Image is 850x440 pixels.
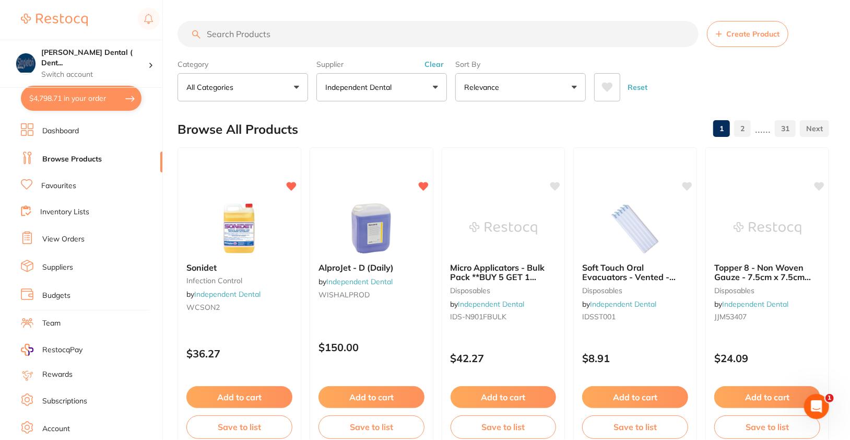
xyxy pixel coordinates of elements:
[42,234,85,245] a: View Orders
[804,394,829,419] iframe: Intercom live chat
[714,286,820,295] small: disposables
[734,202,801,254] img: Topper 8 - Non Woven Gauze - 7.5cm x 7.5cm (200 Pack)
[325,82,396,92] p: Independent Dental
[775,118,796,139] a: 31
[707,21,788,47] button: Create Product
[318,341,424,353] p: $150.00
[42,345,82,355] span: RestocqPay
[41,181,76,191] a: Favourites
[205,202,273,254] img: Sonidet
[714,352,820,364] p: $24.09
[178,21,699,47] input: Search Products
[464,82,503,92] p: Relevance
[451,263,557,282] b: Micro Applicators - Bulk Pack **BUY 5 GET 1 FREE** - Fine
[194,290,261,299] a: Independent Dental
[186,348,292,360] p: $36.27
[318,415,424,438] button: Save to list
[42,424,70,434] a: Account
[714,312,747,321] span: JJM53407
[582,352,688,364] p: $8.91
[40,207,89,217] a: Inventory Lists
[42,126,79,136] a: Dashboard
[582,286,688,295] small: disposables
[714,299,788,309] span: by
[469,202,537,254] img: Micro Applicators - Bulk Pack **BUY 5 GET 1 FREE** - Fine
[42,369,73,380] a: Rewards
[16,53,36,73] img: Singleton Dental ( DentalTown 8 Pty Ltd)
[455,60,586,69] label: Sort By
[41,70,148,80] p: Switch account
[178,73,308,101] button: All Categories
[186,262,217,273] span: Sonidet
[582,415,688,438] button: Save to list
[755,123,771,135] p: ......
[714,386,820,408] button: Add to cart
[451,286,557,295] small: disposables
[734,118,751,139] a: 2
[316,60,447,69] label: Supplier
[42,154,102,165] a: Browse Products
[624,73,651,101] button: Reset
[451,299,525,309] span: by
[713,118,730,139] a: 1
[42,291,70,301] a: Budgets
[582,299,656,309] span: by
[178,122,298,137] h2: Browse All Products
[21,344,33,356] img: RestocqPay
[21,14,88,26] img: Restocq Logo
[318,386,424,408] button: Add to cart
[601,202,669,254] img: Soft Touch Oral Evacuators - Vented - Latex Free
[21,86,141,111] button: $4,798.71 in your order
[582,262,676,292] span: Soft Touch Oral Evacuators - Vented - Latex Free
[455,73,586,101] button: Relevance
[318,277,393,286] span: by
[318,290,370,299] span: WISHALPROD
[186,386,292,408] button: Add to cart
[714,263,820,282] b: Topper 8 - Non Woven Gauze - 7.5cm x 7.5cm (200 Pack)
[582,312,616,321] span: IDSST001
[451,352,557,364] p: $42.27
[582,386,688,408] button: Add to cart
[178,60,308,69] label: Category
[42,262,73,273] a: Suppliers
[21,344,82,356] a: RestocqPay
[337,202,405,254] img: AlproJet - D (Daily)
[714,262,811,292] span: Topper 8 - Non Woven Gauze - 7.5cm x 7.5cm (200 Pack)
[590,299,656,309] a: Independent Dental
[825,394,834,402] span: 1
[421,60,447,69] button: Clear
[458,299,525,309] a: Independent Dental
[186,290,261,299] span: by
[186,82,238,92] p: All Categories
[186,303,220,312] span: WCSON2
[318,263,424,272] b: AlproJet - D (Daily)
[326,277,393,286] a: Independent Dental
[451,386,557,408] button: Add to cart
[726,30,780,38] span: Create Product
[722,299,788,309] a: Independent Dental
[318,262,394,273] span: AlproJet - D (Daily)
[316,73,447,101] button: Independent Dental
[451,312,507,321] span: IDS-N901FBULK
[21,8,88,32] a: Restocq Logo
[186,415,292,438] button: Save to list
[186,263,292,272] b: Sonidet
[451,415,557,438] button: Save to list
[186,276,292,285] small: infection control
[42,396,87,407] a: Subscriptions
[714,415,820,438] button: Save to list
[451,262,545,292] span: Micro Applicators - Bulk Pack **BUY 5 GET 1 FREE** - Fine
[582,263,688,282] b: Soft Touch Oral Evacuators - Vented - Latex Free
[42,318,61,329] a: Team
[41,48,148,68] h4: Singleton Dental ( DentalTown 8 Pty Ltd)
